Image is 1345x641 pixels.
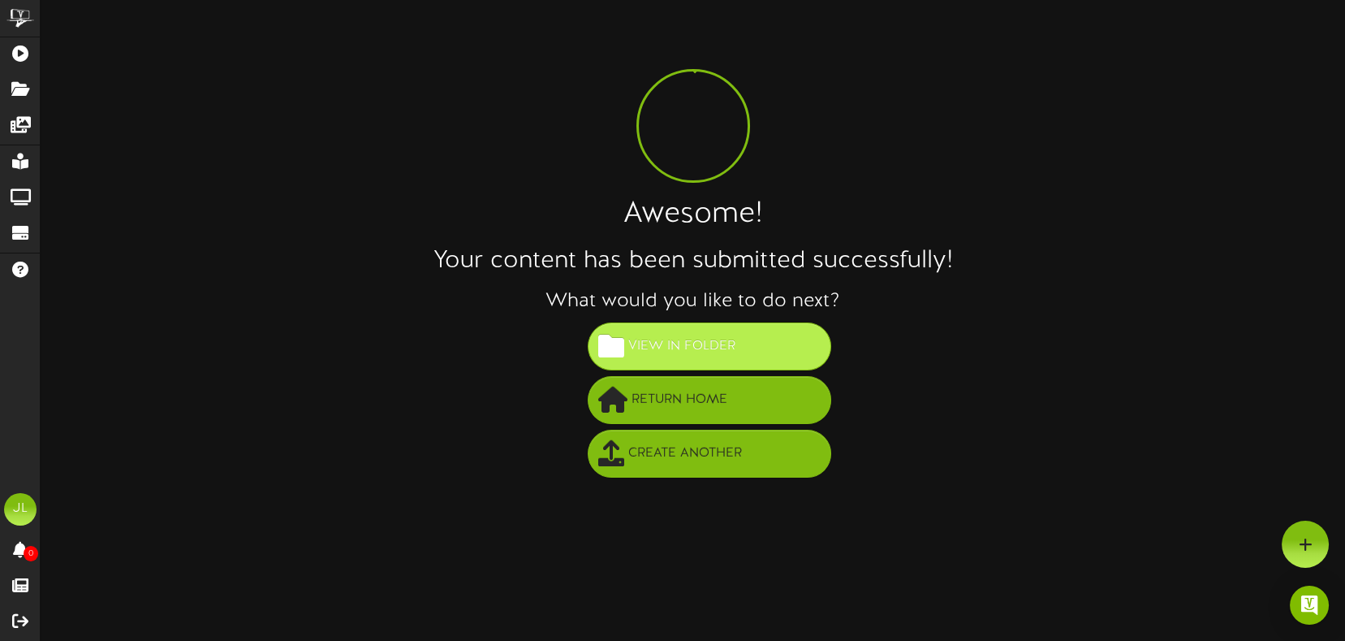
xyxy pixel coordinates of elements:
[24,546,38,561] span: 0
[627,387,731,414] span: Return Home
[41,248,1345,275] h2: Your content has been submitted successfully!
[588,323,831,370] button: View in Folder
[588,376,831,424] button: Return Home
[588,430,831,478] button: Create Another
[624,440,746,467] span: Create Another
[41,199,1345,232] h1: Awesome!
[624,333,739,360] span: View in Folder
[41,291,1345,312] h3: What would you like to do next?
[4,493,37,526] div: JL
[1290,586,1329,625] div: Open Intercom Messenger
